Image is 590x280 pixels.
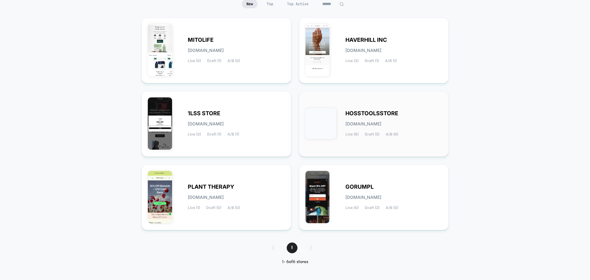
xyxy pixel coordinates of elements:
[188,195,224,199] span: [DOMAIN_NAME]
[386,132,398,136] span: A/B (6)
[345,38,387,42] span: HAVERHILL INC
[148,97,172,150] img: 1LSS_STORE
[188,185,234,189] span: PLANT THERAPY
[345,185,374,189] span: GORUMPL
[227,59,240,63] span: A/B (0)
[345,195,381,199] span: [DOMAIN_NAME]
[188,132,201,136] span: Live (3)
[207,132,221,136] span: Draft (1)
[345,206,359,210] span: Live (0)
[188,38,214,42] span: MITOLIFE
[188,111,220,116] span: 1LSS STORE
[188,48,224,53] span: [DOMAIN_NAME]
[365,132,380,136] span: Draft (5)
[188,122,224,126] span: [DOMAIN_NAME]
[365,206,380,210] span: Draft (2)
[207,59,221,63] span: Draft (1)
[188,206,200,210] span: Live (1)
[287,243,297,253] span: 1
[345,59,359,63] span: Live (3)
[305,108,336,139] img: HOSSTOOLSSTORE
[345,132,359,136] span: Live (8)
[385,59,397,63] span: A/B (1)
[339,2,344,6] img: edit
[148,24,172,76] img: MITOLIFE
[345,111,398,116] span: HOSSTOOLSSTORE
[265,259,325,265] div: 1 - 6 of 6 stores
[345,48,381,53] span: [DOMAIN_NAME]
[206,206,221,210] span: Draft (0)
[148,171,172,223] img: PLANT_THERAPY
[227,132,239,136] span: A/B (1)
[305,24,330,76] img: HAVERHILL_INC
[365,59,379,63] span: Draft (1)
[305,171,330,223] img: GORUMPL
[345,122,381,126] span: [DOMAIN_NAME]
[386,206,398,210] span: A/B (0)
[188,59,201,63] span: Live (0)
[227,206,240,210] span: A/B (0)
